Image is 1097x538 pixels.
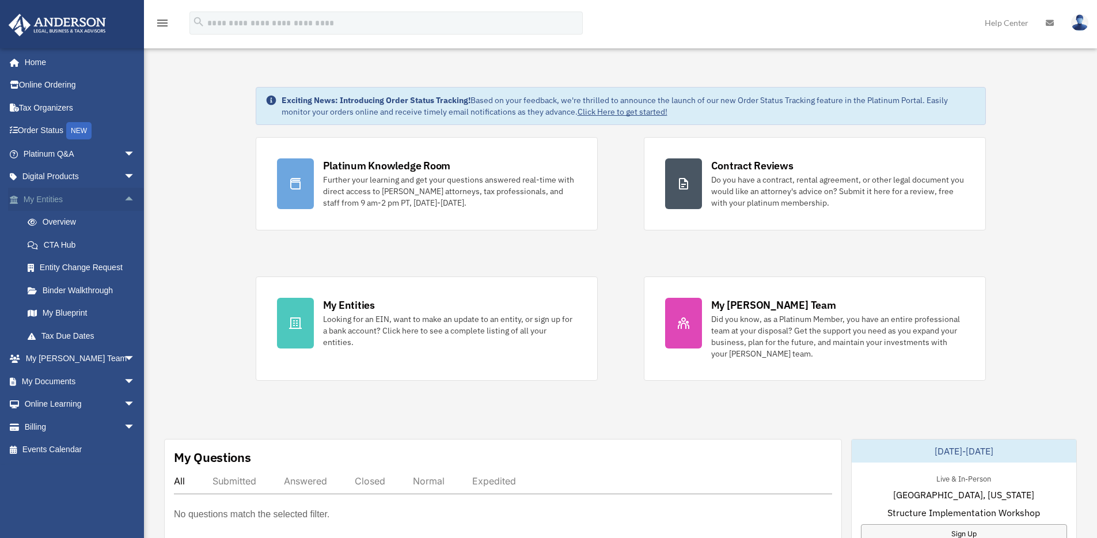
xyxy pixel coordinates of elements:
[323,174,576,209] div: Further your learning and get your questions answered real-time with direct access to [PERSON_NAM...
[16,324,153,347] a: Tax Due Dates
[8,142,153,165] a: Platinum Q&Aarrow_drop_down
[212,475,256,487] div: Submitted
[578,107,667,117] a: Click Here to get started!
[284,475,327,487] div: Answered
[124,188,147,211] span: arrow_drop_up
[8,96,153,119] a: Tax Organizers
[355,475,385,487] div: Closed
[887,506,1040,520] span: Structure Implementation Workshop
[16,256,153,279] a: Entity Change Request
[5,14,109,36] img: Anderson Advisors Platinum Portal
[174,449,251,466] div: My Questions
[927,472,1000,484] div: Live & In-Person
[8,393,153,416] a: Online Learningarrow_drop_down
[8,119,153,143] a: Order StatusNEW
[66,122,92,139] div: NEW
[8,188,153,211] a: My Entitiesarrow_drop_up
[174,475,185,487] div: All
[8,74,153,97] a: Online Ordering
[8,165,153,188] a: Digital Productsarrow_drop_down
[711,158,794,173] div: Contract Reviews
[8,347,153,370] a: My [PERSON_NAME] Teamarrow_drop_down
[413,475,445,487] div: Normal
[644,276,986,381] a: My [PERSON_NAME] Team Did you know, as a Platinum Member, you have an entire professional team at...
[8,51,147,74] a: Home
[256,137,598,230] a: Platinum Knowledge Room Further your learning and get your questions answered real-time with dire...
[155,20,169,30] a: menu
[323,313,576,348] div: Looking for an EIN, want to make an update to an entity, or sign up for a bank account? Click her...
[472,475,516,487] div: Expedited
[8,438,153,461] a: Events Calendar
[124,415,147,439] span: arrow_drop_down
[711,313,965,359] div: Did you know, as a Platinum Member, you have an entire professional team at your disposal? Get th...
[644,137,986,230] a: Contract Reviews Do you have a contract, rental agreement, or other legal document you would like...
[124,165,147,189] span: arrow_drop_down
[16,233,153,256] a: CTA Hub
[124,142,147,166] span: arrow_drop_down
[323,298,375,312] div: My Entities
[711,298,836,312] div: My [PERSON_NAME] Team
[16,302,153,325] a: My Blueprint
[8,370,153,393] a: My Documentsarrow_drop_down
[192,16,205,28] i: search
[124,370,147,393] span: arrow_drop_down
[256,276,598,381] a: My Entities Looking for an EIN, want to make an update to an entity, or sign up for a bank accoun...
[1071,14,1088,31] img: User Pic
[8,415,153,438] a: Billingarrow_drop_down
[124,347,147,371] span: arrow_drop_down
[852,440,1076,463] div: [DATE]-[DATE]
[893,488,1034,502] span: [GEOGRAPHIC_DATA], [US_STATE]
[282,95,470,105] strong: Exciting News: Introducing Order Status Tracking!
[711,174,965,209] div: Do you have a contract, rental agreement, or other legal document you would like an attorney's ad...
[16,279,153,302] a: Binder Walkthrough
[124,393,147,416] span: arrow_drop_down
[174,506,329,522] p: No questions match the selected filter.
[282,94,976,118] div: Based on your feedback, we're thrilled to announce the launch of our new Order Status Tracking fe...
[16,211,153,234] a: Overview
[323,158,451,173] div: Platinum Knowledge Room
[155,16,169,30] i: menu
